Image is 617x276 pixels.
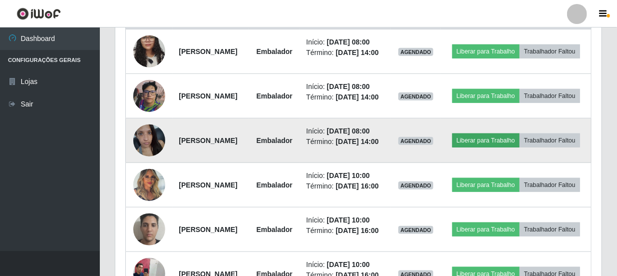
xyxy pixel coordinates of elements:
[257,136,293,144] strong: Embalador
[398,137,433,145] span: AGENDADO
[306,47,384,58] li: Término:
[179,225,237,233] strong: [PERSON_NAME]
[257,47,293,55] strong: Embalador
[452,89,520,103] button: Liberar para Trabalho
[306,81,384,92] li: Início:
[257,181,293,189] strong: Embalador
[257,92,293,100] strong: Embalador
[336,226,379,234] time: [DATE] 16:00
[306,136,384,147] li: Término:
[306,181,384,191] li: Término:
[520,133,580,147] button: Trabalhador Faltou
[452,178,520,192] button: Liberar para Trabalho
[16,7,61,20] img: CoreUI Logo
[336,137,379,145] time: [DATE] 14:00
[520,222,580,236] button: Trabalhador Faltou
[306,259,384,270] li: Início:
[179,92,237,100] strong: [PERSON_NAME]
[133,23,165,80] img: 1755723022519.jpeg
[133,163,165,206] img: 1755882104624.jpeg
[306,225,384,236] li: Término:
[336,182,379,190] time: [DATE] 16:00
[306,37,384,47] li: Início:
[133,119,165,161] img: 1757029049891.jpeg
[306,126,384,136] li: Início:
[520,44,580,58] button: Trabalhador Faltou
[179,47,237,55] strong: [PERSON_NAME]
[336,93,379,101] time: [DATE] 14:00
[327,127,370,135] time: [DATE] 08:00
[398,92,433,100] span: AGENDADO
[306,92,384,102] li: Término:
[520,89,580,103] button: Trabalhador Faltou
[133,193,165,265] img: 1756165895154.jpeg
[133,79,165,113] img: 1756131999333.jpeg
[398,226,433,234] span: AGENDADO
[398,181,433,189] span: AGENDADO
[452,222,520,236] button: Liberar para Trabalho
[306,170,384,181] li: Início:
[452,44,520,58] button: Liberar para Trabalho
[336,48,379,56] time: [DATE] 14:00
[327,38,370,46] time: [DATE] 08:00
[306,215,384,225] li: Início:
[257,225,293,233] strong: Embalador
[179,136,237,144] strong: [PERSON_NAME]
[452,133,520,147] button: Liberar para Trabalho
[327,260,370,268] time: [DATE] 10:00
[179,181,237,189] strong: [PERSON_NAME]
[398,48,433,56] span: AGENDADO
[327,82,370,90] time: [DATE] 08:00
[327,171,370,179] time: [DATE] 10:00
[520,178,580,192] button: Trabalhador Faltou
[327,216,370,224] time: [DATE] 10:00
